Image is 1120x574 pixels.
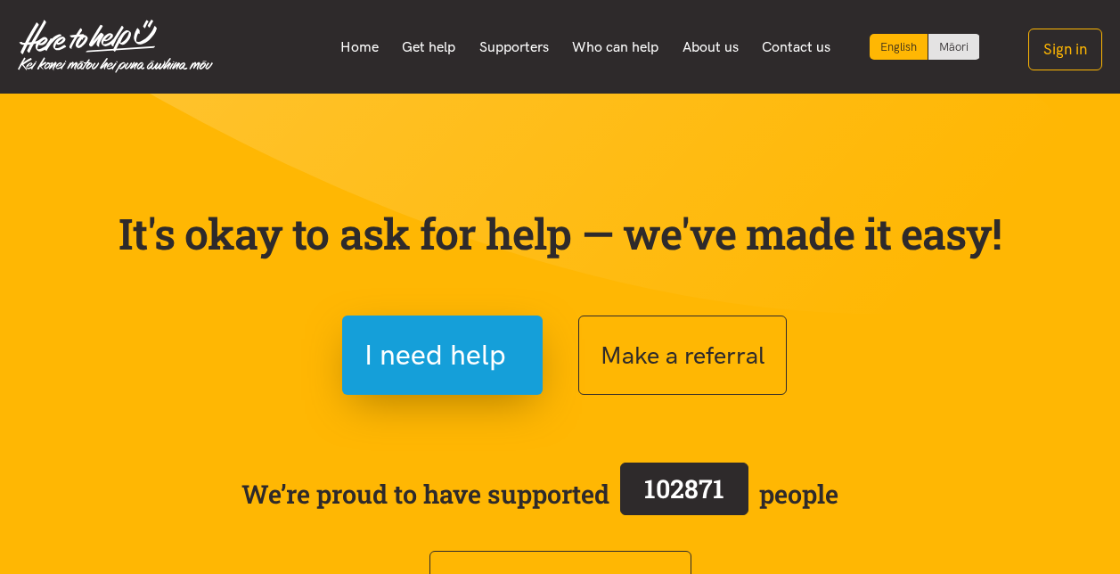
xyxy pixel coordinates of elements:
[644,471,724,505] span: 102871
[609,459,759,529] a: 102871
[342,316,543,395] button: I need help
[328,29,390,66] a: Home
[115,208,1006,259] p: It's okay to ask for help — we've made it easy!
[928,34,979,60] a: Switch to Te Reo Māori
[1028,29,1102,70] button: Sign in
[560,29,671,66] a: Who can help
[578,316,787,395] button: Make a referral
[750,29,843,66] a: Contact us
[467,29,560,66] a: Supporters
[671,29,751,66] a: About us
[241,459,838,529] span: We’re proud to have supported people
[390,29,468,66] a: Get help
[870,34,928,60] div: Current language
[18,20,213,73] img: Home
[870,34,980,60] div: Language toggle
[364,332,506,378] span: I need help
